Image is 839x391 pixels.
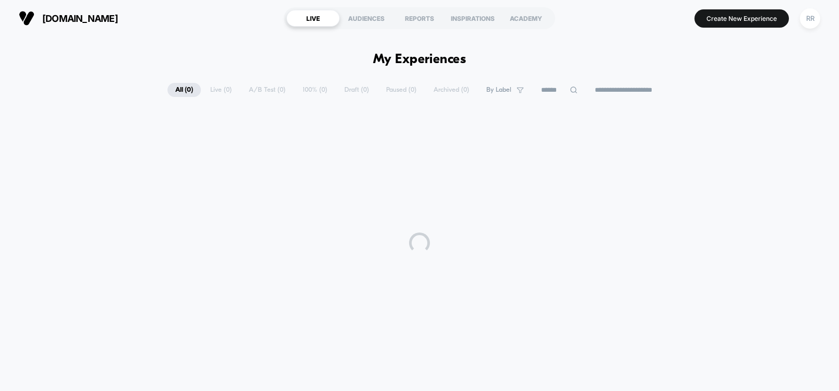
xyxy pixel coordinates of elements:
button: [DOMAIN_NAME] [16,10,121,27]
img: Visually logo [19,10,34,26]
span: [DOMAIN_NAME] [42,13,118,24]
div: INSPIRATIONS [446,10,499,27]
h1: My Experiences [373,52,466,67]
div: AUDIENCES [340,10,393,27]
div: RR [800,8,820,29]
button: Create New Experience [694,9,789,28]
div: ACADEMY [499,10,553,27]
button: RR [797,8,823,29]
div: LIVE [286,10,340,27]
span: By Label [486,86,511,94]
div: REPORTS [393,10,446,27]
span: All ( 0 ) [167,83,201,97]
